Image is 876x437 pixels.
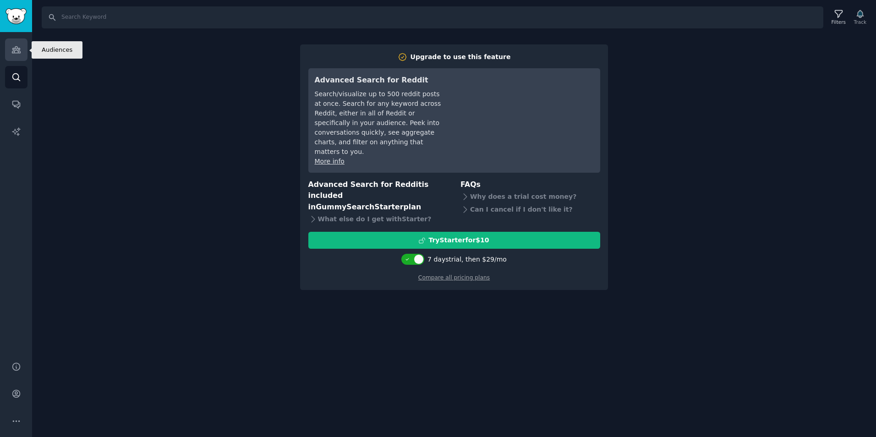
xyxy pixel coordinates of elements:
[427,255,507,264] div: 7 days trial, then $ 29 /mo
[315,75,443,86] h3: Advanced Search for Reddit
[316,202,403,211] span: GummySearch Starter
[411,52,511,62] div: Upgrade to use this feature
[315,158,345,165] a: More info
[308,179,448,213] h3: Advanced Search for Reddit is included in plan
[418,274,490,281] a: Compare all pricing plans
[460,179,600,191] h3: FAQs
[456,75,594,143] iframe: YouTube video player
[460,190,600,203] div: Why does a trial cost money?
[308,232,600,249] button: TryStarterfor$10
[315,89,443,157] div: Search/visualize up to 500 reddit posts at once. Search for any keyword across Reddit, either in ...
[308,213,448,225] div: What else do I get with Starter ?
[428,235,489,245] div: Try Starter for $10
[42,6,823,28] input: Search Keyword
[460,203,600,216] div: Can I cancel if I don't like it?
[5,8,27,24] img: GummySearch logo
[832,19,846,25] div: Filters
